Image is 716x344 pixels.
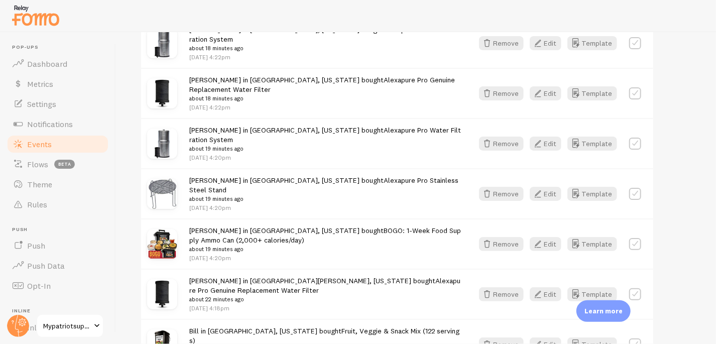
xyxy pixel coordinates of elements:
[189,153,461,162] p: [DATE] 4:20pm
[6,74,109,94] a: Metrics
[567,36,617,50] button: Template
[6,276,109,296] a: Opt-In
[479,137,524,151] button: Remove
[567,137,617,151] button: Template
[189,276,461,304] span: [PERSON_NAME] in [GEOGRAPHIC_DATA][PERSON_NAME], [US_STATE] bought
[530,237,561,251] button: Edit
[189,176,461,204] span: [PERSON_NAME] in [GEOGRAPHIC_DATA], [US_STATE] bought
[6,134,109,154] a: Events
[189,176,458,194] a: Alexapure Pro Stainless Steel Stand
[530,237,567,251] a: Edit
[479,287,524,301] button: Remove
[27,179,52,189] span: Theme
[479,86,524,100] button: Remove
[6,194,109,214] a: Rules
[12,308,109,314] span: Inline
[27,241,45,251] span: Push
[189,25,461,53] span: [PERSON_NAME] in [GEOGRAPHIC_DATA], [US_STATE] bought
[530,86,561,100] button: Edit
[189,203,461,212] p: [DATE] 4:20pm
[27,199,47,209] span: Rules
[189,53,461,61] p: [DATE] 4:22pm
[147,279,177,309] img: APPRO-Filter_small.jpg
[479,36,524,50] button: Remove
[147,179,177,209] img: IMAGE_1_b1671fad-9a7f-489f-9855-afa34ddfd603_small.JPG
[147,129,177,159] img: Alexapure-Pro-Metal-Spigot-02b_6f7dba9c-9e83-415c-a7e1-b82165b67e07_small.jpg
[189,295,461,304] small: about 22 minutes ago
[147,78,177,108] img: APPRO-Filter_small.jpg
[6,54,109,74] a: Dashboard
[6,256,109,276] a: Push Data
[189,254,461,262] p: [DATE] 4:20pm
[530,287,561,301] button: Edit
[530,137,561,151] button: Edit
[147,28,177,58] img: Alexapure-Pro-Metal-Spigot-02b_6f7dba9c-9e83-415c-a7e1-b82165b67e07_small.jpg
[567,86,617,100] button: Template
[576,300,631,322] div: Learn more
[54,160,75,169] span: beta
[189,75,461,103] span: [PERSON_NAME] in [GEOGRAPHIC_DATA], [US_STATE] bought
[530,187,567,201] a: Edit
[189,94,461,103] small: about 18 minutes ago
[189,126,461,154] span: [PERSON_NAME] in [GEOGRAPHIC_DATA], [US_STATE] bought
[189,194,461,203] small: about 19 minutes ago
[530,137,567,151] a: Edit
[27,261,65,271] span: Push Data
[584,306,623,316] p: Learn more
[189,75,455,94] a: Alexapure Pro Genuine Replacement Water Filter
[12,44,109,51] span: Pop-ups
[36,314,104,338] a: Mypatriotsupply
[530,187,561,201] button: Edit
[189,304,461,312] p: [DATE] 4:18pm
[12,226,109,233] span: Push
[479,237,524,251] button: Remove
[43,320,91,332] span: Mypatriotsupply
[27,139,52,149] span: Events
[189,226,461,254] span: [PERSON_NAME] in [GEOGRAPHIC_DATA], [US_STATE] bought
[11,3,61,28] img: fomo-relay-logo-orange.svg
[6,94,109,114] a: Settings
[27,99,56,109] span: Settings
[567,287,617,301] button: Template
[189,245,461,254] small: about 19 minutes ago
[189,103,461,111] p: [DATE] 4:22pm
[6,114,109,134] a: Notifications
[27,159,48,169] span: Flows
[189,25,461,44] a: Alexapure Pro Water Filtration System
[567,237,617,251] button: Template
[530,86,567,100] a: Edit
[27,79,53,89] span: Metrics
[189,126,461,144] a: Alexapure Pro Water Filtration System
[189,44,461,53] small: about 18 minutes ago
[189,144,461,153] small: about 19 minutes ago
[27,119,73,129] span: Notifications
[530,36,561,50] button: Edit
[479,187,524,201] button: Remove
[27,59,67,69] span: Dashboard
[27,281,51,291] span: Opt-In
[6,174,109,194] a: Theme
[147,229,177,259] img: 1-Week-Ammo-Can-BOGO_small.jpg
[189,226,461,245] a: BOGO: 1-Week Food Supply Ammo Can (2,000+ calories/day)
[6,154,109,174] a: Flows beta
[530,36,567,50] a: Edit
[6,236,109,256] a: Push
[189,276,460,295] a: Alexapure Pro Genuine Replacement Water Filter
[530,287,567,301] a: Edit
[567,187,617,201] button: Template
